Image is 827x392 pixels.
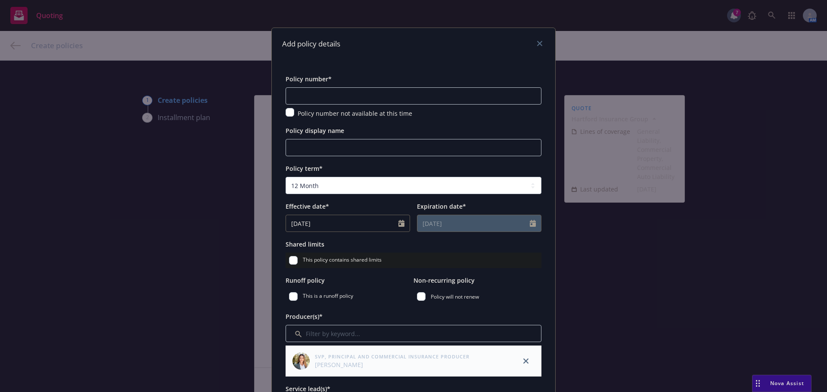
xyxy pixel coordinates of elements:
span: Shared limits [286,240,324,248]
span: Policy display name [286,127,344,135]
div: Drag to move [752,375,763,392]
span: Policy term* [286,164,323,173]
span: Producer(s)* [286,312,323,321]
span: Runoff policy [286,276,325,284]
svg: Calendar [530,220,536,227]
div: Policy will not renew [413,289,541,304]
input: MM/DD/YYYY [417,215,530,231]
button: Nova Assist [752,375,811,392]
span: Nova Assist [770,380,804,387]
a: close [535,38,545,49]
h1: Add policy details [282,38,340,49]
span: Policy number not available at this time [298,109,412,117]
input: MM/DD/YYYY [286,215,398,231]
svg: Calendar [398,220,404,227]
span: Policy number* [286,75,332,83]
span: Non-recurring policy [413,276,475,284]
span: [PERSON_NAME] [315,360,469,369]
div: This is a runoff policy [286,289,413,304]
img: employee photo [292,352,310,370]
input: Filter by keyword... [286,325,541,342]
div: This policy contains shared limits [286,253,541,268]
span: Expiration date* [417,202,466,210]
span: Effective date* [286,202,329,210]
a: close [521,356,531,366]
span: SVP, Principal and Commercial Insurance Producer [315,353,469,360]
